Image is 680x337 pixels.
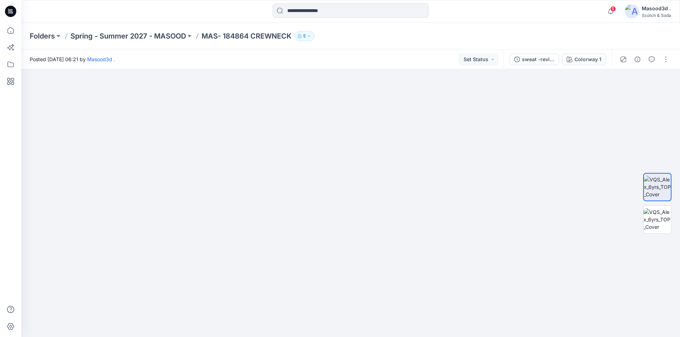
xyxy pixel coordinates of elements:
p: 5 [303,32,306,40]
img: avatar [625,4,639,18]
img: VQS_Alex_6yrs_TOP_Cover [644,176,671,198]
span: Posted [DATE] 06:21 by [30,56,115,63]
img: VQS_Alex_6yrs_TOP_Cover [644,208,671,231]
a: Spring - Summer 2027 - MASOOD [70,31,186,41]
div: Masood3d . [642,4,671,13]
button: Details [632,54,643,65]
div: Colorway 1 [574,56,601,63]
div: Scotch & Soda [642,13,671,18]
a: Masood3d . [87,56,115,62]
button: 5 [294,31,314,41]
p: MAS- 184864 CREWNECK [202,31,291,41]
a: Folders [30,31,55,41]
div: sweat -revise 1st [522,56,555,63]
button: Colorway 1 [562,54,606,65]
button: sweat -revise 1st [510,54,559,65]
span: 5 [610,6,616,12]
